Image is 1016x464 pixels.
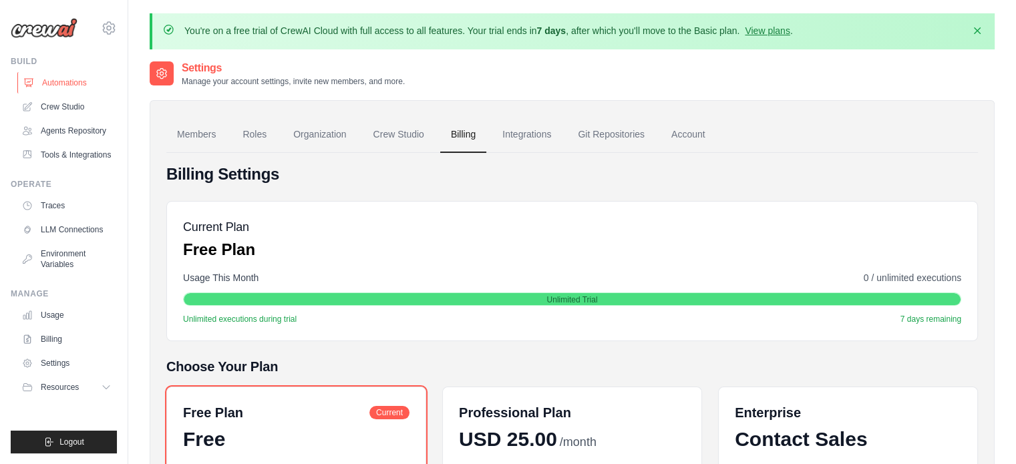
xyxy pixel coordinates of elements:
button: Resources [16,377,117,398]
div: Operate [11,179,117,190]
a: Account [661,117,716,153]
span: Current [369,406,409,419]
span: /month [560,433,597,451]
h5: Choose Your Plan [166,357,978,376]
div: Contact Sales [735,427,961,451]
img: Logo [11,18,77,38]
span: Usage This Month [183,271,259,284]
a: Tools & Integrations [16,144,117,166]
p: Free Plan [183,239,255,260]
a: Git Repositories [567,117,655,153]
a: Automations [17,72,118,93]
h4: Billing Settings [166,164,978,185]
span: Resources [41,382,79,393]
a: Members [166,117,226,153]
a: Roles [232,117,277,153]
h6: Enterprise [735,403,961,422]
h6: Professional Plan [459,403,571,422]
a: Environment Variables [16,243,117,275]
span: Unlimited Trial [546,294,597,305]
span: USD 25.00 [459,427,557,451]
strong: 7 days [536,25,566,36]
h6: Free Plan [183,403,243,422]
a: Billing [16,328,117,350]
span: Unlimited executions during trial [183,314,297,324]
div: Manage [11,288,117,299]
div: Free [183,427,409,451]
span: 0 / unlimited executions [864,271,961,284]
a: Agents Repository [16,120,117,142]
span: Logout [59,437,84,447]
h5: Current Plan [183,218,255,236]
a: LLM Connections [16,219,117,240]
a: Integrations [492,117,562,153]
p: Manage your account settings, invite new members, and more. [182,76,405,87]
span: 7 days remaining [900,314,961,324]
a: Crew Studio [16,96,117,118]
div: Build [11,56,117,67]
a: View plans [745,25,790,36]
h2: Settings [182,60,405,76]
a: Crew Studio [363,117,435,153]
a: Organization [283,117,357,153]
button: Logout [11,431,117,453]
a: Traces [16,195,117,216]
a: Billing [440,117,486,153]
a: Usage [16,304,117,326]
p: You're on a free trial of CrewAI Cloud with full access to all features. Your trial ends in , aft... [184,24,793,37]
a: Settings [16,353,117,374]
